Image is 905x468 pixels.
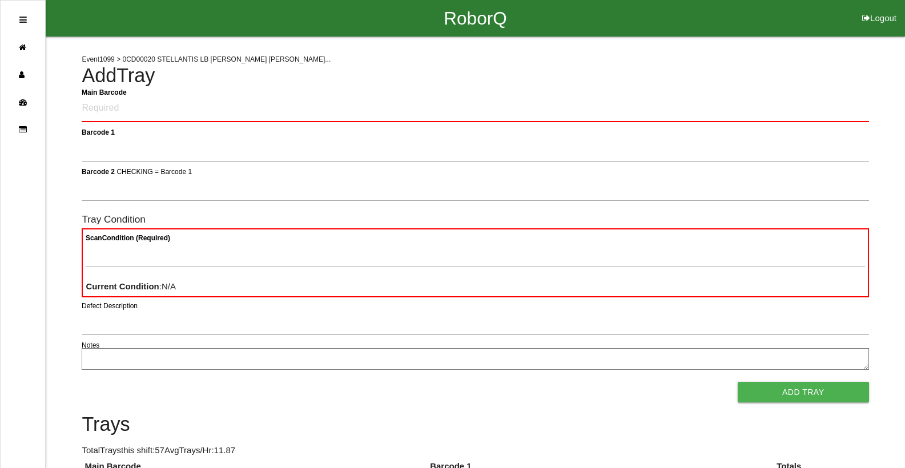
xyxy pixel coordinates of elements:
h6: Tray Condition [82,214,868,225]
b: Barcode 1 [82,128,115,136]
input: Required [82,95,868,122]
b: Main Barcode [82,88,127,96]
b: Current Condition [86,281,159,291]
label: Notes [82,340,99,350]
span: CHECKING = Barcode 1 [117,167,192,175]
button: Add Tray [738,382,869,402]
b: Barcode 2 [82,167,115,175]
span: Event 1099 > 0CD00020 STELLANTIS LB [PERSON_NAME] [PERSON_NAME]... [82,55,331,63]
b: Scan Condition (Required) [86,234,170,242]
h4: Add Tray [82,65,868,87]
label: Defect Description [82,301,138,311]
span: : N/A [86,281,176,291]
div: Open [19,6,27,34]
p: Total Trays this shift: 57 Avg Trays /Hr: 11.87 [82,444,868,457]
h4: Trays [82,414,868,435]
